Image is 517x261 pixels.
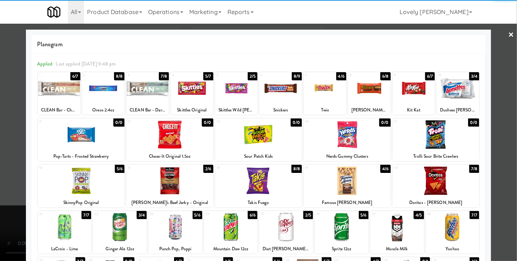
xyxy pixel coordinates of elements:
div: 8/9 [292,72,302,80]
div: 27 [372,211,397,217]
div: Takis Fuego [216,198,301,207]
div: 10 [438,72,458,78]
div: 68/9Snickers [259,72,302,115]
div: 9 [394,72,414,78]
div: 17 [128,165,170,171]
div: 1 [39,72,59,78]
div: 165/6SkinnyPop Original [38,165,124,207]
div: 7/7 [81,211,91,219]
div: 6/6 [248,211,257,219]
div: Punch Pop, Poppi [149,244,202,254]
div: 140/0Nerds Gummy Clusters [304,118,390,161]
div: Skittles Original [171,106,213,115]
div: 45/7Skittles Original [171,72,213,115]
div: 74/6Twix [304,72,346,115]
div: Pop-Tarts - Frosted Strawberry [38,152,124,161]
div: 235/6Punch Pop, Poppi [149,211,202,254]
div: 120/0Cheez-It Original 1.5oz [126,118,213,161]
div: Diet [PERSON_NAME] 12oz [260,244,312,254]
div: SkinnyPop Original [38,198,124,207]
div: Takis Fuego [215,198,302,207]
div: 16 [39,165,81,171]
div: Mountain Dew 12oz [204,244,258,254]
div: 252/5Diet [PERSON_NAME] 12oz [259,211,313,254]
div: 4/5 [414,211,424,219]
div: Skittles Wild [PERSON_NAME] [216,106,257,115]
div: Yoohoo [427,244,478,254]
div: 28 [427,211,453,217]
div: Yoohoo [426,244,480,254]
div: SkinnyPop Original [39,198,123,207]
div: [PERSON_NAME] Peanut Butter Cups [349,106,390,115]
div: Kit Kat [394,106,434,115]
div: 86/8[PERSON_NAME] Peanut Butter Cups [348,72,391,115]
div: Muscle Milk [371,244,423,254]
div: Nerds Gummy Clusters [305,152,389,161]
div: 0/0 [202,118,213,127]
div: 6 [261,72,280,78]
div: 28/8Oreos 2.4oz [82,72,125,115]
div: Oreos 2.4oz [82,106,125,115]
div: 14 [305,118,347,125]
div: [PERSON_NAME]'s Beef Jerky - Original [127,198,212,207]
div: 2/5 [303,211,313,219]
div: 110/0Pop-Tarts - Frosted Strawberry [38,118,124,161]
div: 2 [84,72,103,78]
div: Ginger Ale 12oz [94,244,146,254]
div: 5/6 [193,211,202,219]
div: [PERSON_NAME] Peanut Butter Cups [348,106,391,115]
div: 8 [350,72,369,78]
div: CLEAN Bar - Chocolate Peanut Butter [39,106,79,115]
div: Duchess [PERSON_NAME] Donuts [438,106,478,115]
div: Famous [PERSON_NAME] [305,198,389,207]
div: CLEAN Bar - Dark Chocolate Salt [127,106,168,115]
div: 4 [172,72,192,78]
span: Last applied [DATE] 9:48 pm [56,60,116,67]
div: Trolli Sour Brite Crawlers [393,152,479,161]
div: 12 [128,118,170,125]
div: 0/0 [291,118,302,127]
div: Twix [304,106,346,115]
div: 150/0Trolli Sour Brite Crawlers [393,118,479,161]
div: Punch Pop, Poppi [150,244,201,254]
div: 18 [217,165,258,171]
div: 20 [394,165,436,171]
div: 26 [316,211,341,217]
div: 172/6[PERSON_NAME]'s Beef Jerky - Original [126,165,213,207]
div: 0/0 [468,118,479,127]
div: 15 [394,118,436,125]
div: 7/8 [159,72,169,80]
div: 2/5 [248,72,257,80]
div: Snickers [260,106,301,115]
div: 188/8Takis Fuego [215,165,302,207]
div: 11 [39,118,81,125]
span: Planogram [37,39,480,50]
div: Sprite 12oz [316,244,367,254]
div: 21 [39,211,64,217]
div: 7/7 [470,211,479,219]
div: Sprite 12oz [315,244,368,254]
div: 103/4Duchess [PERSON_NAME] Donuts [437,72,479,115]
div: Kit Kat [393,106,435,115]
div: 207/8Doritos - [PERSON_NAME] [393,165,479,207]
div: 130/0Sour Patch Kids [215,118,302,161]
div: Diet [PERSON_NAME] 12oz [259,244,313,254]
div: Skittles Wild [PERSON_NAME] [215,106,258,115]
div: 5 [217,72,236,78]
div: 6/7 [70,72,80,80]
div: 8/8 [291,165,302,173]
div: [PERSON_NAME]'s Beef Jerky - Original [126,198,213,207]
div: 22 [94,211,120,217]
div: 5/6 [359,211,368,219]
div: CLEAN Bar - Chocolate Peanut Butter [38,106,80,115]
div: Trolli Sour Brite Crawlers [394,152,478,161]
div: Nerds Gummy Clusters [304,152,390,161]
div: 223/4Ginger Ale 12oz [93,211,147,254]
img: Micromart [47,6,60,19]
div: CLEAN Bar - Dark Chocolate Salt [126,106,169,115]
div: 3/4 [469,72,479,80]
div: 7 [305,72,325,78]
div: 6/7 [425,72,435,80]
div: 52/5Skittles Wild [PERSON_NAME] [215,72,258,115]
div: 3/4 [137,211,147,219]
